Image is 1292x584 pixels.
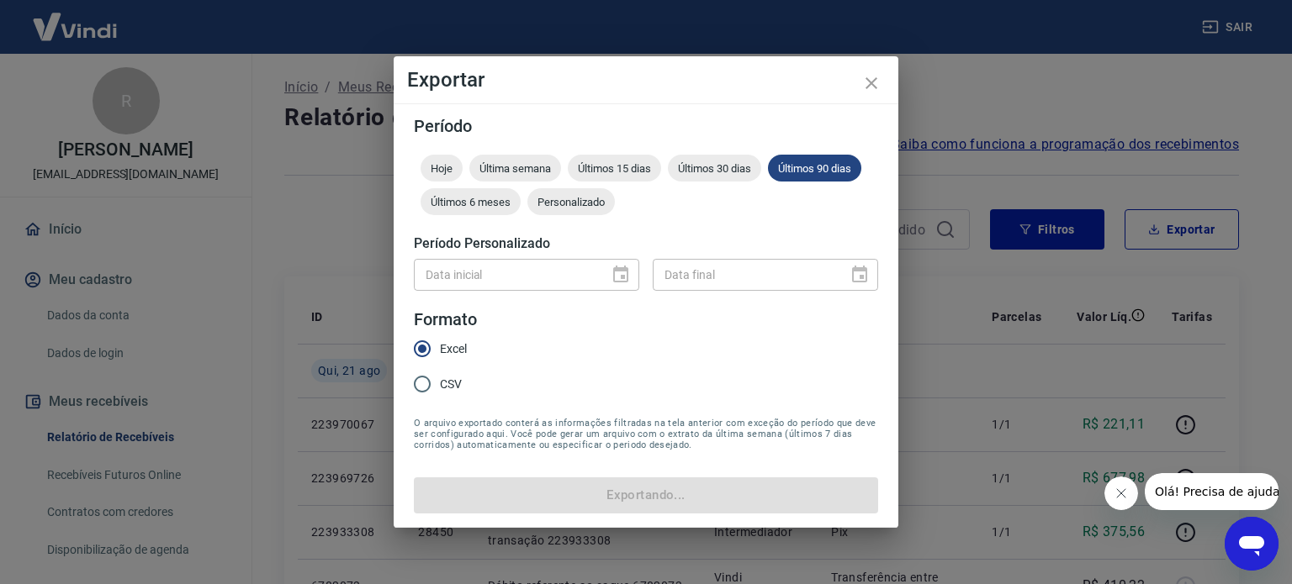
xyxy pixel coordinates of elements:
[668,155,761,182] div: Últimos 30 dias
[1145,473,1279,510] iframe: Mensagem da empresa
[421,155,463,182] div: Hoje
[440,340,467,358] span: Excel
[851,63,892,103] button: close
[414,118,878,134] h5: Período
[414,418,878,450] span: O arquivo exportado conterá as informações filtradas na tela anterior com exceção do período que ...
[527,188,615,215] div: Personalizado
[414,259,597,290] input: DD/MM/YYYY
[421,196,521,208] span: Últimos 6 meses
[421,188,521,215] div: Últimos 6 meses
[10,12,141,25] span: Olá! Precisa de ajuda?
[768,162,861,175] span: Últimos 90 dias
[440,376,462,393] span: CSV
[653,259,836,290] input: DD/MM/YYYY
[1104,476,1138,510] iframe: Fechar mensagem
[1225,517,1279,571] iframe: Botão para abrir a janela de mensagens
[414,308,477,332] legend: Formato
[527,196,615,208] span: Personalizado
[469,155,561,182] div: Última semana
[421,162,463,175] span: Hoje
[407,70,885,90] h4: Exportar
[469,162,561,175] span: Última semana
[668,162,761,175] span: Últimos 30 dias
[568,155,661,182] div: Últimos 15 dias
[768,155,861,182] div: Últimos 90 dias
[568,162,661,175] span: Últimos 15 dias
[414,235,878,252] h5: Período Personalizado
